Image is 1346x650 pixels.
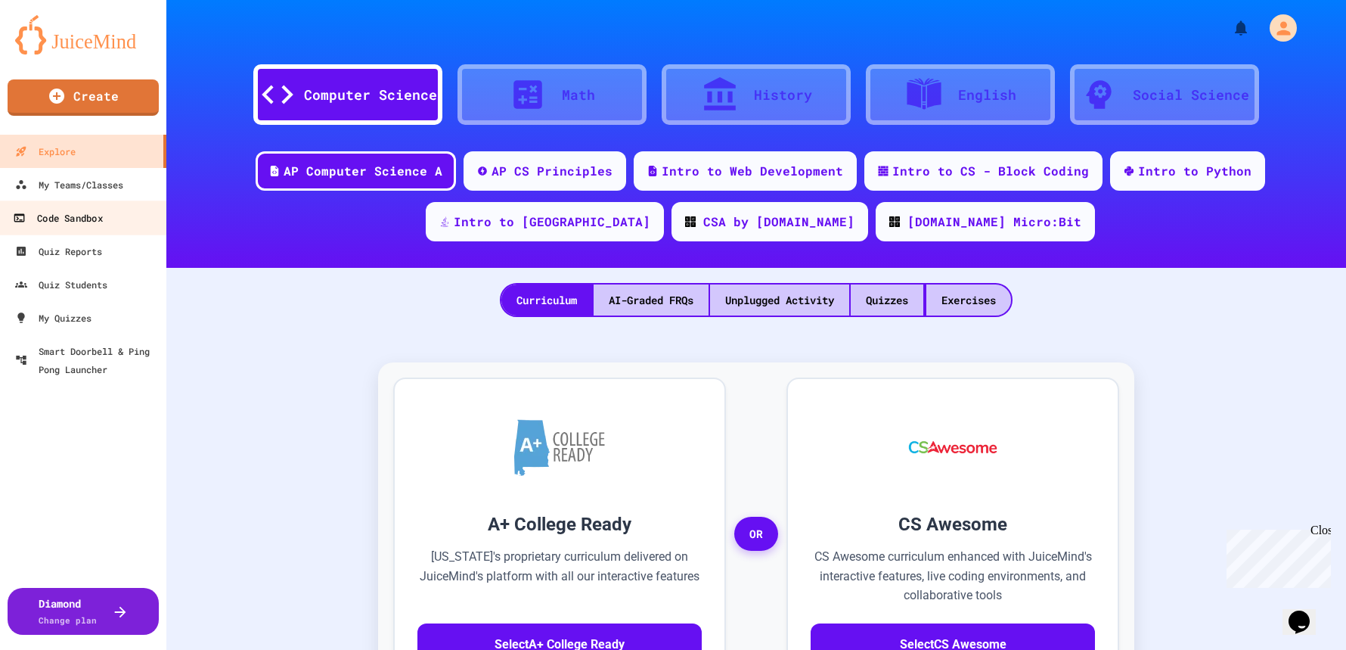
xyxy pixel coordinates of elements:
[15,342,160,378] div: Smart Doorbell & Ping Pong Launcher
[1138,162,1251,180] div: Intro to Python
[892,162,1089,180] div: Intro to CS - Block Coding
[811,547,1095,605] p: CS Awesome curriculum enhanced with JuiceMind's interactive features, live coding environments, a...
[15,15,151,54] img: logo-orange.svg
[304,85,437,105] div: Computer Science
[39,614,97,626] span: Change plan
[284,162,442,180] div: AP Computer Science A
[15,242,102,260] div: Quiz Reports
[754,85,812,105] div: History
[6,6,104,96] div: Chat with us now!Close
[1254,11,1301,45] div: My Account
[811,511,1095,538] h3: CS Awesome
[417,547,702,605] p: [US_STATE]'s proprietary curriculum delivered on JuiceMind's platform with all our interactive fe...
[15,275,107,294] div: Quiz Students
[851,285,923,316] div: Quizzes
[907,213,1081,231] div: [DOMAIN_NAME] Micro:Bit
[15,176,123,194] div: My Teams/Classes
[15,309,91,327] div: My Quizzes
[958,85,1016,105] div: English
[501,285,592,316] div: Curriculum
[1204,15,1254,41] div: My Notifications
[562,85,595,105] div: Math
[734,517,778,552] span: OR
[514,419,605,476] img: A+ College Ready
[1220,524,1331,588] iframe: chat widget
[15,142,76,160] div: Explore
[710,285,849,316] div: Unplugged Activity
[894,402,1013,493] img: CS Awesome
[492,162,613,180] div: AP CS Principles
[8,588,159,635] button: DiamondChange plan
[1133,85,1249,105] div: Social Science
[685,216,696,227] img: CODE_logo_RGB.png
[889,216,900,227] img: CODE_logo_RGB.png
[594,285,709,316] div: AI-Graded FRQs
[8,79,159,116] a: Create
[417,511,702,538] h3: A+ College Ready
[703,213,854,231] div: CSA by [DOMAIN_NAME]
[13,209,102,228] div: Code Sandbox
[1282,589,1331,635] iframe: chat widget
[454,213,650,231] div: Intro to [GEOGRAPHIC_DATA]
[926,285,1011,316] div: Exercises
[39,596,97,627] div: Diamond
[662,162,843,180] div: Intro to Web Development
